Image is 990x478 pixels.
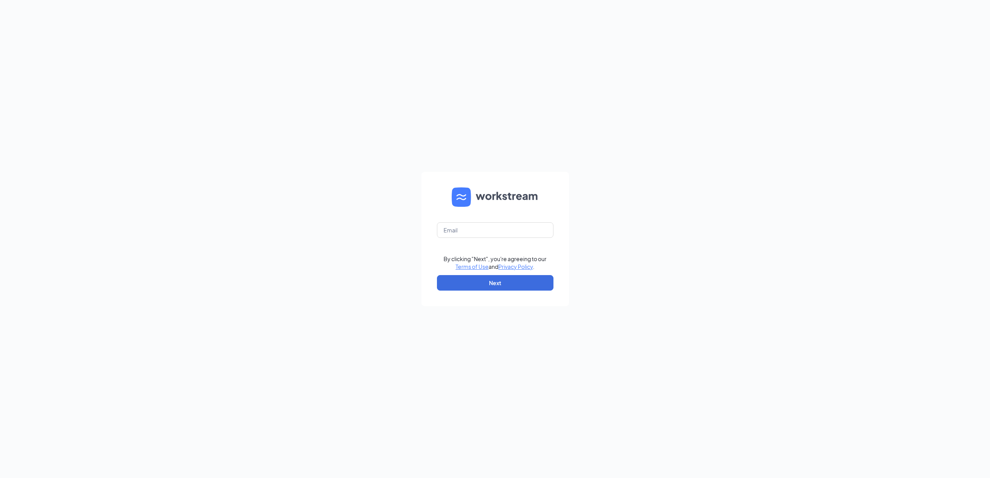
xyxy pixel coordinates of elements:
a: Privacy Policy [498,263,533,270]
button: Next [437,275,553,291]
input: Email [437,222,553,238]
a: Terms of Use [456,263,489,270]
img: WS logo and Workstream text [452,187,539,207]
div: By clicking "Next", you're agreeing to our and . [444,255,546,270]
